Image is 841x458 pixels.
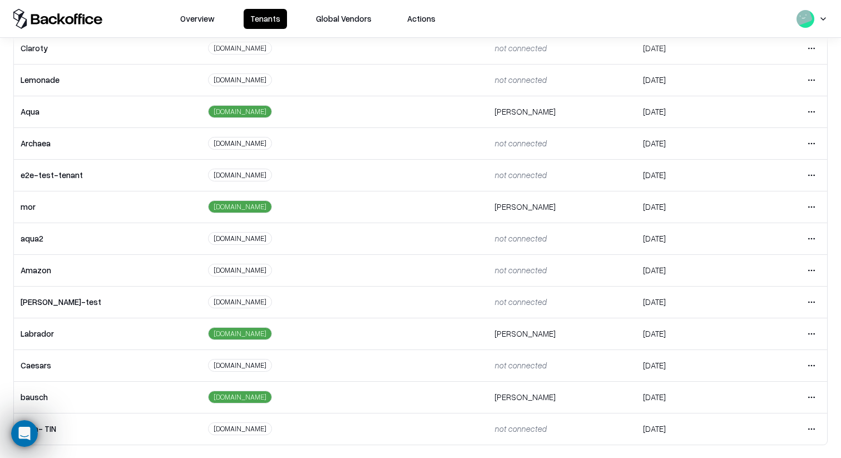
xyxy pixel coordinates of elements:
[309,9,378,29] button: Global Vendors
[636,349,741,381] td: [DATE]
[14,223,201,254] td: aqua2
[494,43,546,53] span: not connected
[14,64,201,96] td: Lemonade
[636,32,741,64] td: [DATE]
[494,75,546,85] span: not connected
[636,96,741,127] td: [DATE]
[494,233,546,243] span: not connected
[494,265,546,275] span: not connected
[494,328,556,338] span: [PERSON_NAME]
[208,232,272,245] div: [DOMAIN_NAME]
[244,9,287,29] button: Tenants
[494,138,546,148] span: not connected
[208,200,272,213] div: [DOMAIN_NAME]
[208,137,272,150] div: [DOMAIN_NAME]
[400,9,442,29] button: Actions
[636,191,741,223] td: [DATE]
[494,297,546,307] span: not connected
[636,127,741,159] td: [DATE]
[174,9,221,29] button: Overview
[208,327,272,340] div: [DOMAIN_NAME]
[208,264,272,277] div: [DOMAIN_NAME]
[14,191,201,223] td: mor
[636,64,741,96] td: [DATE]
[14,413,201,445] td: Okta- TIN
[636,223,741,254] td: [DATE]
[494,423,546,434] span: not connected
[208,296,272,308] div: [DOMAIN_NAME]
[636,381,741,413] td: [DATE]
[494,170,546,180] span: not connected
[494,392,556,402] span: [PERSON_NAME]
[494,201,556,211] span: [PERSON_NAME]
[11,420,38,447] iframe: Intercom live chat
[208,391,272,403] div: [DOMAIN_NAME]
[14,127,201,159] td: Archaea
[14,32,201,64] td: Claroty
[14,159,201,191] td: e2e-test-tenant
[636,159,741,191] td: [DATE]
[14,349,201,381] td: Caesars
[636,318,741,349] td: [DATE]
[208,42,272,55] div: [DOMAIN_NAME]
[14,254,201,286] td: Amazon
[208,169,272,181] div: [DOMAIN_NAME]
[208,422,272,435] div: [DOMAIN_NAME]
[14,318,201,349] td: Labrador
[14,381,201,413] td: bausch
[208,359,272,372] div: [DOMAIN_NAME]
[636,286,741,318] td: [DATE]
[208,73,272,86] div: [DOMAIN_NAME]
[14,96,201,127] td: Aqua
[494,106,556,116] span: [PERSON_NAME]
[14,286,201,318] td: [PERSON_NAME]-test
[636,413,741,445] td: [DATE]
[494,360,546,370] span: not connected
[636,254,741,286] td: [DATE]
[208,105,272,118] div: [DOMAIN_NAME]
